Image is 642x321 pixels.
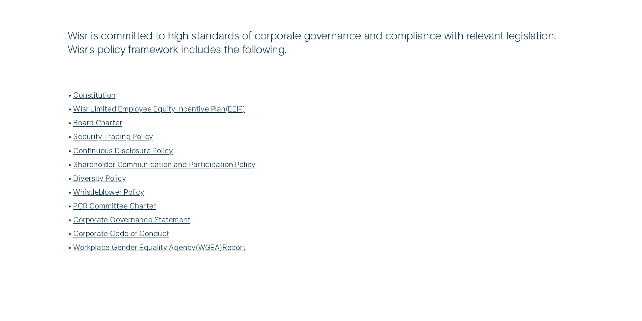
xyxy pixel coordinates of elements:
[73,215,190,224] a: Corporate Governance Statement
[73,229,169,238] a: Corporate Code of Conduct
[73,118,122,127] a: Board Charter
[243,104,245,113] span: )
[73,132,153,141] a: Security Trading Policy
[73,173,126,183] a: Diversity Policy
[68,28,575,90] div: Wisr is committed to high standards of corporate governance and compliance with relevant legislat...
[195,243,198,252] span: (
[73,201,156,210] a: PCR Committee Charter
[73,104,245,113] a: Wisr Limited Employee Equity Incentive PlanEEIP
[73,160,255,169] a: Shareholder Communication and Participation Policy
[225,104,228,113] span: (
[73,90,115,99] a: Constitution
[220,243,222,252] span: )
[73,187,144,196] a: Whistleblower Policy
[73,243,245,252] a: Workplace Gender Equality AgencyWGEAReport
[73,146,173,155] a: Continuous Disclosure Policy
